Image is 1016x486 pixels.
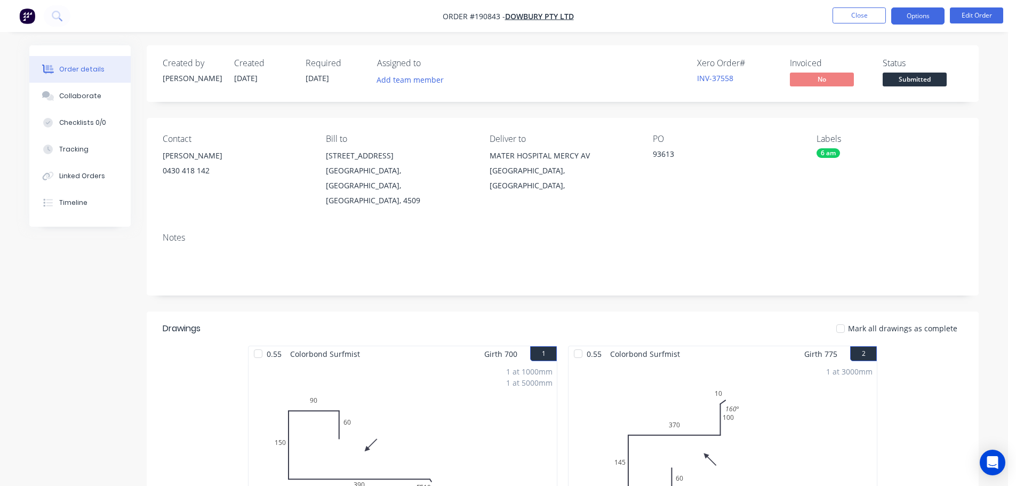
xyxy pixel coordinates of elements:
[490,163,636,193] div: [GEOGRAPHIC_DATA], [GEOGRAPHIC_DATA],
[286,346,364,362] span: Colorbond Surfmist
[59,198,87,208] div: Timeline
[234,73,258,83] span: [DATE]
[826,366,873,377] div: 1 at 3000mm
[653,148,786,163] div: 93613
[530,346,557,361] button: 1
[29,83,131,109] button: Collaborate
[59,171,105,181] div: Linked Orders
[29,136,131,163] button: Tracking
[29,56,131,83] button: Order details
[606,346,684,362] span: Colorbond Surfmist
[326,134,472,144] div: Bill to
[59,145,89,154] div: Tracking
[883,73,947,89] button: Submitted
[490,148,636,193] div: MATER HOSPITAL MERCY AV[GEOGRAPHIC_DATA], [GEOGRAPHIC_DATA],
[950,7,1003,23] button: Edit Order
[883,73,947,86] span: Submitted
[817,148,840,158] div: 6 am
[326,163,472,208] div: [GEOGRAPHIC_DATA], [GEOGRAPHIC_DATA], [GEOGRAPHIC_DATA], 4509
[371,73,450,87] button: Add team member
[850,346,877,361] button: 2
[490,134,636,144] div: Deliver to
[163,134,309,144] div: Contact
[980,450,1005,475] div: Open Intercom Messenger
[506,377,553,388] div: 1 at 5000mm
[163,58,221,68] div: Created by
[29,163,131,189] button: Linked Orders
[59,118,106,128] div: Checklists 0/0
[582,346,606,362] span: 0.55
[891,7,945,25] button: Options
[163,73,221,84] div: [PERSON_NAME]
[19,8,35,24] img: Factory
[163,148,309,182] div: [PERSON_NAME]0430 418 142
[163,163,309,178] div: 0430 418 142
[790,58,870,68] div: Invoiced
[262,346,286,362] span: 0.55
[163,322,201,335] div: Drawings
[484,346,517,362] span: Girth 700
[490,148,636,163] div: MATER HOSPITAL MERCY AV
[833,7,886,23] button: Close
[883,58,963,68] div: Status
[653,134,799,144] div: PO
[804,346,837,362] span: Girth 775
[306,58,364,68] div: Required
[326,148,472,163] div: [STREET_ADDRESS]
[163,233,963,243] div: Notes
[306,73,329,83] span: [DATE]
[163,148,309,163] div: [PERSON_NAME]
[377,58,484,68] div: Assigned to
[326,148,472,208] div: [STREET_ADDRESS][GEOGRAPHIC_DATA], [GEOGRAPHIC_DATA], [GEOGRAPHIC_DATA], 4509
[59,65,105,74] div: Order details
[697,58,777,68] div: Xero Order #
[443,11,505,21] span: Order #190843 -
[29,109,131,136] button: Checklists 0/0
[234,58,293,68] div: Created
[697,73,733,83] a: INV-37558
[817,134,963,144] div: Labels
[848,323,957,334] span: Mark all drawings as complete
[505,11,574,21] a: Dowbury Pty Ltd
[506,366,553,377] div: 1 at 1000mm
[29,189,131,216] button: Timeline
[377,73,450,87] button: Add team member
[790,73,854,86] span: No
[59,91,101,101] div: Collaborate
